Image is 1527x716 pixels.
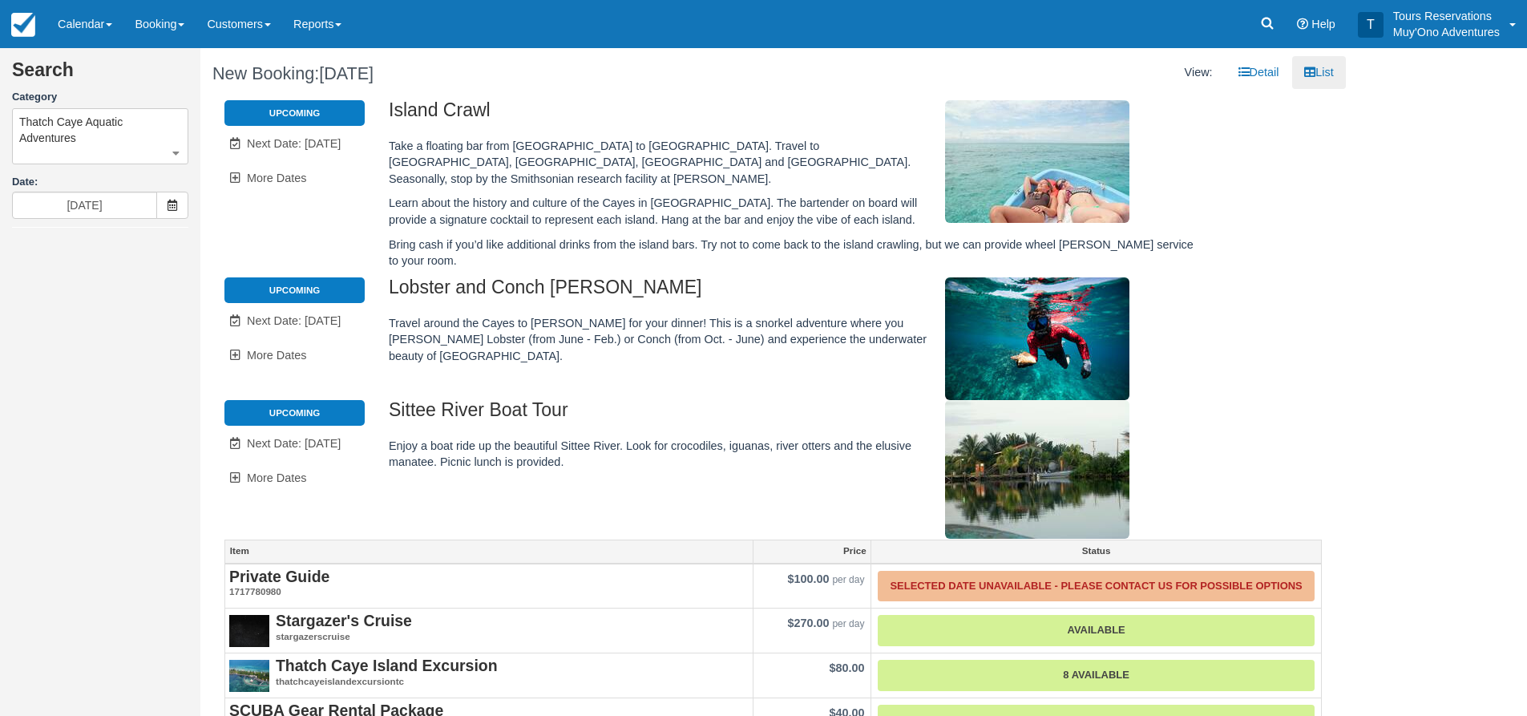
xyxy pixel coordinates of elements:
a: Price [753,540,871,563]
span: More Dates [247,471,306,484]
img: M306-1 [945,277,1129,400]
h2: Sittee River Boat Tour [389,400,1206,430]
img: S296-3 [229,657,269,698]
img: M307-1 [945,400,1129,539]
label: Date: [12,175,188,190]
img: checkfront-main-nav-mini-logo.png [11,13,35,37]
span: Next Date: [DATE] [247,314,341,327]
img: S308-1 [229,613,269,653]
a: Private Guide1717780980 [229,568,749,599]
em: 1717780980 [229,585,749,599]
strong: Thatch Caye Island Excursion [276,657,498,674]
a: Thatch Caye Island Excursionthatchcayeislandexcursiontc [229,657,749,688]
p: Tours Reservations [1393,8,1500,24]
p: Enjoy a boat ride up the beautiful Sittee River. Look for crocodiles, iguanas, river otters and t... [389,438,1206,471]
span: Thatch Caye Aquatic Adventures [19,114,181,146]
span: $270.00 [787,617,829,629]
a: Item [225,540,753,563]
li: Upcoming [224,400,365,426]
span: More Dates [247,349,306,362]
a: Available [878,615,1314,646]
li: Upcoming [224,277,365,303]
li: View: [1173,56,1225,89]
em: per day [832,574,864,585]
span: Next Date: [DATE] [247,137,341,150]
a: Stargazer's Cruisestargazerscruise [229,613,749,643]
span: Next Date: [DATE] [247,437,341,450]
em: thatchcayeislandexcursiontc [229,675,749,689]
button: Thatch Caye Aquatic Adventures [12,108,188,164]
span: Help [1311,18,1335,30]
a: List [1292,56,1345,89]
p: Bring cash if you’d like additional drinks from the island bars. Try not to come back to the isla... [389,237,1206,269]
a: Next Date: [DATE] [224,305,365,338]
strong: Stargazer's Cruise [276,612,412,629]
a: Selected Date Unavailable - Please contact us for possible options [878,571,1314,602]
p: Travel around the Cayes to [PERSON_NAME] for your dinner! This is a snorkel adventure where you [... [389,315,1206,365]
p: Take a floating bar from [GEOGRAPHIC_DATA] to [GEOGRAPHIC_DATA]. Travel to [GEOGRAPHIC_DATA], [GE... [389,138,1206,188]
em: stargazerscruise [229,630,749,644]
li: Upcoming [224,100,365,126]
span: $80.00 [829,661,864,674]
p: Learn about the history and culture of the Cayes in [GEOGRAPHIC_DATA]. The bartender on board wil... [389,195,1206,228]
h2: Search [12,60,188,90]
a: 8 Available [878,660,1314,691]
a: Detail [1226,56,1291,89]
em: per day [832,618,864,629]
h1: New Booking: [212,64,761,83]
span: [DATE] [319,63,374,83]
label: Category [12,90,188,105]
div: T [1358,12,1384,38]
span: More Dates [247,172,306,184]
i: Help [1297,18,1308,30]
img: M305-1 [945,100,1129,223]
h2: Lobster and Conch [PERSON_NAME] [389,277,1206,307]
p: Muy'Ono Adventures [1393,24,1500,40]
a: Next Date: [DATE] [224,427,365,460]
h2: Island Crawl [389,100,1206,130]
a: Next Date: [DATE] [224,127,365,160]
span: $100.00 [787,572,829,585]
strong: Private Guide [229,568,329,585]
a: Status [871,540,1320,563]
